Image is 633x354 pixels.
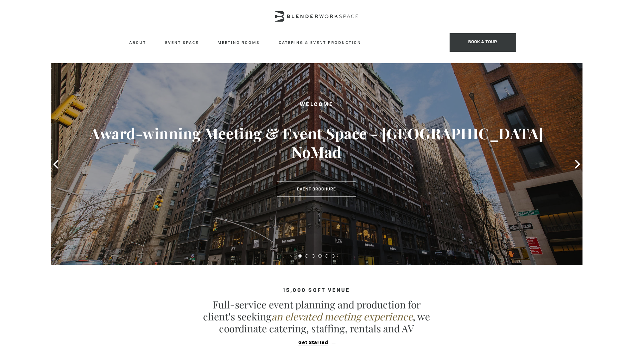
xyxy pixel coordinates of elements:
[277,181,356,197] a: Event Brochure
[212,33,265,52] a: Meeting Rooms
[450,33,516,52] span: Book a tour
[77,101,556,109] h2: Welcome
[77,124,556,161] h3: Award-winning Meeting & Event Space - [GEOGRAPHIC_DATA] NoMad
[124,33,152,52] a: About
[117,288,516,294] h4: 15,000 sqft venue
[200,298,433,334] p: Full-service event planning and production for client's seeking , we coordinate catering, staffin...
[298,340,328,345] span: Get Started
[271,310,413,323] em: an elevated meeting experience
[296,340,337,346] button: Get Started
[273,33,367,52] a: Catering & Event Production
[160,33,204,52] a: Event Space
